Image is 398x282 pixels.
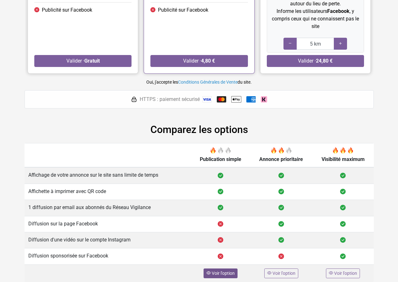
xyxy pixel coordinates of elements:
[25,167,191,184] td: Affichage de votre annonce sur le site sans limite de temps
[231,94,241,104] img: Apple Pay
[25,232,191,248] td: Diffusion d'une vidéo sur le compte Instagram
[131,96,137,102] img: HTTPS : paiement sécurisé
[200,156,241,162] span: Publication simple
[269,8,361,30] p: Informe les utilisateurs , y compris ceux qui ne connaissent pas le site
[316,58,333,64] strong: 24,80 €
[178,80,238,85] a: Conditions Générales de Vente
[42,6,92,14] span: Publicité sur Facebook
[272,271,295,276] span: Voir l'option
[246,96,256,102] img: American Express
[84,58,99,64] strong: Gratuit
[322,156,365,162] span: Visibilité maximum
[266,55,364,67] button: Valider ·24,80 €
[201,58,215,64] strong: 4,80 €
[259,156,303,162] span: Annonce prioritaire
[25,200,191,216] td: 1 diffusion par email aux abonnés du Réseau Vigilance
[334,271,357,276] span: Voir l'option
[34,55,132,67] button: Valider ·Gratuit
[25,248,191,264] td: Diffusion sponsorisée sur Facebook
[212,271,235,276] span: Voir l'option
[158,6,208,14] span: Publicité sur Facebook
[140,96,200,103] span: HTTPS : paiement sécurisé
[261,96,267,102] img: Klarna
[202,96,212,102] img: Visa
[25,184,191,200] td: Affichette à imprimer avec QR code
[150,55,248,67] button: Valider ·4,80 €
[217,96,226,102] img: Mastercard
[327,8,349,14] strong: Facebook
[25,216,191,232] td: Diffusion sur la page Facebook
[25,124,374,135] h2: Comparez les options
[146,80,252,85] small: Oui, j'accepte les du site.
